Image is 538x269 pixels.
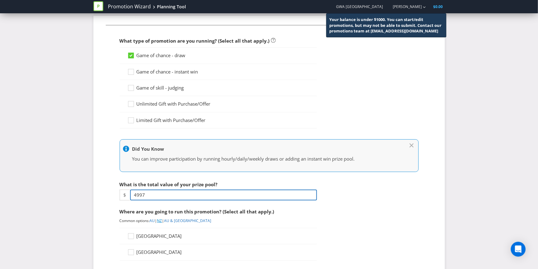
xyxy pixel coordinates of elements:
p: You can improve participation by running hourly/daily/weekly draws or adding an instant win prize... [132,156,400,162]
a: AU & [GEOGRAPHIC_DATA] [164,218,212,223]
span: Game of skill - judging [137,85,184,91]
a: Promotion Wizard [108,3,151,10]
span: Game of chance - instant win [137,69,198,75]
span: | [162,218,164,223]
span: | [155,218,157,223]
span: What type of promotion are you running? (Select all that apply.) [120,38,270,44]
a: AU [150,218,155,223]
span: What is the total value of your prize pool? [120,181,218,187]
div: Where are you going to run this promotion? (Select all that apply.) [120,205,317,218]
span: Limited Gift with Purchase/Offer [137,117,206,123]
div: Planning Tool [157,4,186,10]
span: [GEOGRAPHIC_DATA] [137,233,182,239]
div: Open Intercom Messenger [511,242,526,257]
span: Game of chance - draw [137,52,186,58]
a: [PERSON_NAME] [387,4,422,9]
span: $ [120,190,130,200]
span: Unlimited Gift with Purchase/Offer [137,101,211,107]
span: Your balance is under $1000. You can start/edit promotions, but may not be able to submit. Contac... [330,17,442,34]
span: [GEOGRAPHIC_DATA] [137,249,182,255]
a: NZ [157,218,162,223]
span: Common options: [120,218,150,223]
span: $0.00 [433,4,443,9]
span: GWA [GEOGRAPHIC_DATA] [336,4,383,9]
